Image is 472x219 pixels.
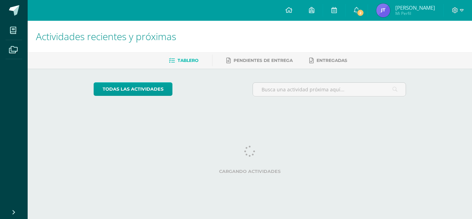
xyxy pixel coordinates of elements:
[94,169,406,174] label: Cargando actividades
[234,58,293,63] span: Pendientes de entrega
[317,58,347,63] span: Entregadas
[309,55,347,66] a: Entregadas
[36,30,176,43] span: Actividades recientes y próximas
[357,9,364,17] span: 2
[226,55,293,66] a: Pendientes de entrega
[395,4,435,11] span: [PERSON_NAME]
[253,83,406,96] input: Busca una actividad próxima aquí...
[169,55,198,66] a: Tablero
[178,58,198,63] span: Tablero
[94,82,172,96] a: todas las Actividades
[395,10,435,16] span: Mi Perfil
[376,3,390,17] img: d8a4356c7f24a8a50182b01e6d5bff1d.png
